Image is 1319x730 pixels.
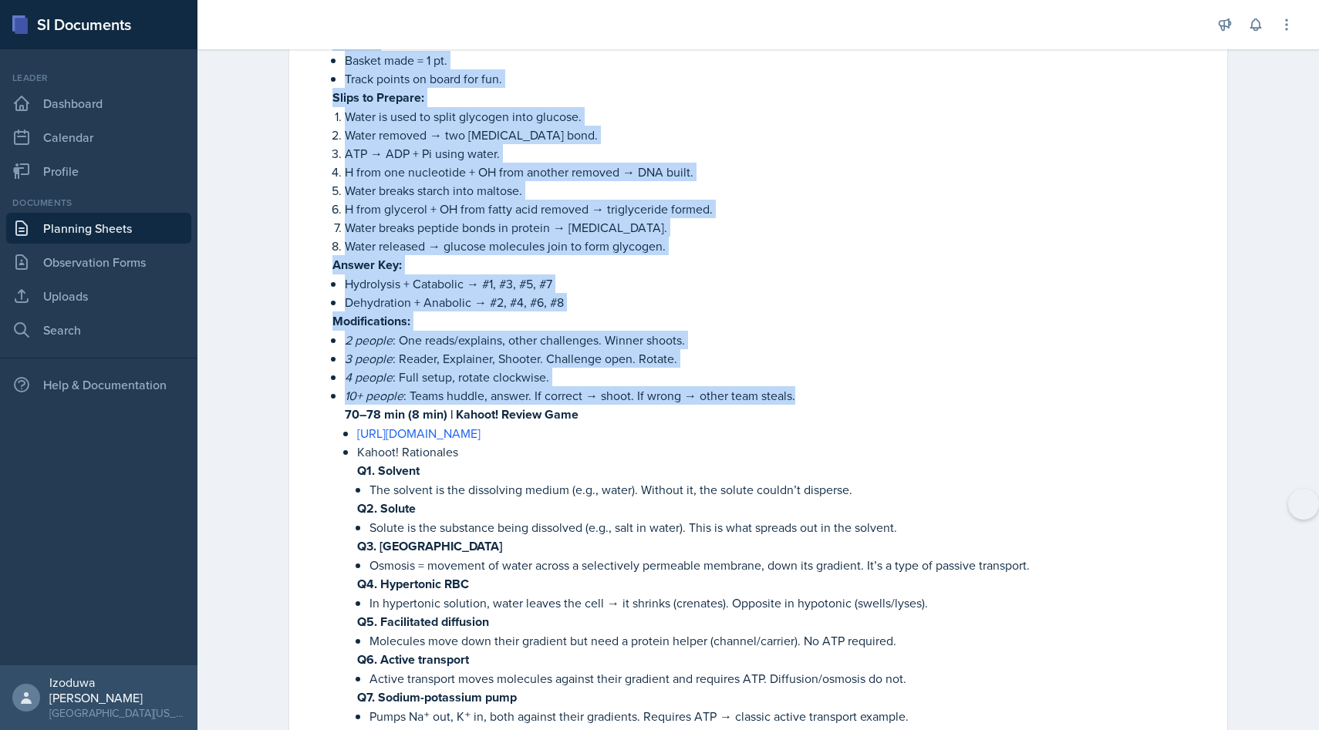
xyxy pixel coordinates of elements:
[345,218,1209,237] p: Water breaks peptide bonds in protein → [MEDICAL_DATA].
[369,518,1209,537] p: Solute is the substance being dissolved (e.g., salt in water). This is what spreads out in the so...
[345,163,1209,181] p: H from one nucleotide + OH from another removed → DNA built.
[345,368,393,385] em: 4 people
[357,537,502,555] strong: Q3. [GEOGRAPHIC_DATA]
[332,89,424,106] strong: Slips to Prepare:
[345,386,1209,405] p: : Teams huddle, answer. If correct → shoot. If wrong → other team steals.
[6,247,191,278] a: Observation Forms
[345,181,1209,200] p: Water breaks starch into maltose.
[357,425,481,442] a: [URL][DOMAIN_NAME]
[345,368,1209,386] p: : Full setup, rotate clockwise.
[6,156,191,187] a: Profile
[357,575,469,593] strong: Q4. Hypertonic RBC
[6,196,191,210] div: Documents
[6,369,191,400] div: Help & Documentation
[6,71,191,85] div: Leader
[357,613,489,631] strong: Q5. Facilitated diffusion
[6,315,191,345] a: Search
[345,274,1209,293] p: Hydrolysis + Catabolic → #1, #3, #5, #7
[49,674,185,705] div: Izoduwa [PERSON_NAME]
[345,349,1209,368] p: : Reader, Explainer, Shooter. Challenge open. Rotate.
[6,88,191,119] a: Dashboard
[345,107,1209,126] p: Water is used to split glycogen into glucose.
[345,200,1209,218] p: H from glycerol + OH from fatty acid removed → triglyceride formed.
[369,631,1209,650] p: Molecules move down their gradient but need a protein helper (channel/carrier). No ATP required.
[357,500,416,517] strong: Q2. Solute
[369,707,1209,725] p: Pumps Na⁺ out, K⁺ in, both against their gradients. Requires ATP → classic active transport example.
[357,651,469,668] strong: Q6. Active transport
[332,256,402,274] strong: Answer Key:
[345,144,1209,163] p: ATP → ADP + Pi using water.
[369,480,1209,499] p: The solvent is the dissolving medium (e.g., water). Without it, the solute couldn’t disperse.
[357,462,420,479] strong: Q1. Solvent
[345,237,1209,255] p: Water released → glucose molecules join to form glycogen.
[6,122,191,153] a: Calendar
[345,331,393,348] em: 2 people
[6,213,191,244] a: Planning Sheets
[369,594,1209,612] p: In hypertonic solution, water leaves the cell → it shrinks (crenates). Opposite in hypotonic (swe...
[345,405,579,423] strong: 70–78 min (8 min) | Kahoot! Review Game
[345,126,1209,144] p: Water removed → two [MEDICAL_DATA] bond.
[357,688,517,706] strong: Q7. Sodium-potassium pump
[345,293,1209,311] p: Dehydration + Anabolic → #2, #4, #6, #8
[369,556,1209,574] p: Osmosis = movement of water across a selectively permeable membrane, down its gradient. It’s a ty...
[332,312,410,330] strong: Modifications:
[369,669,1209,688] p: Active transport moves molecules against their gradient and requires ATP. Diffusion/osmosis do not.
[49,705,185,721] div: [GEOGRAPHIC_DATA][US_STATE]
[345,51,1209,69] p: Basket made = 1 pt.
[345,331,1209,349] p: : One reads/explains, other challenges. Winner shoots.
[6,281,191,311] a: Uploads
[345,387,403,404] em: 10+ people
[345,350,393,367] em: 3 people
[357,442,1209,461] p: Kahoot! Rationales
[345,69,1209,88] p: Track points on board for fun.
